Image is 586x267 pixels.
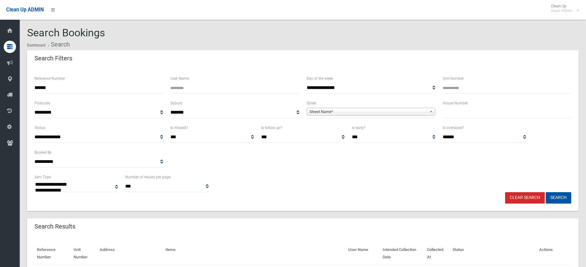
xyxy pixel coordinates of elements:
label: Is missed? [170,124,188,131]
label: House Number [443,100,468,107]
label: Suburb [170,100,182,107]
small: Super Admin [551,8,572,13]
span: Clean Up ADMIN [6,7,44,13]
label: Booked By [34,149,52,156]
a: Clear Search [505,192,545,204]
th: Reference Number [34,243,71,264]
li: Search [46,39,70,50]
label: Postcode [34,100,50,107]
label: Street [307,100,316,107]
header: Search Filters [27,52,80,64]
th: User Name [346,243,380,264]
th: Collected At [425,243,450,264]
span: Clean Up [548,4,578,13]
label: Is early? [352,124,365,131]
label: Status [34,124,45,131]
th: Actions [537,243,571,264]
label: Day of the week [307,75,333,82]
header: Search Results [27,220,83,233]
span: Search Bookings [27,26,105,39]
th: Status [450,243,537,264]
th: Items [163,243,346,264]
label: Number of results per page [125,174,170,180]
th: Unit Number [71,243,97,264]
button: Search [546,192,571,204]
span: Street Name* [309,108,427,115]
label: Is follow up? [261,124,282,131]
label: Is oversized? [443,124,464,131]
a: Dashboard [27,43,46,47]
label: Reference Number [34,75,65,82]
label: User Name [170,75,189,82]
th: Intended Collection Date [380,243,425,264]
label: Item Type [34,174,51,180]
label: Unit Number [443,75,464,82]
th: Address [97,243,163,264]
